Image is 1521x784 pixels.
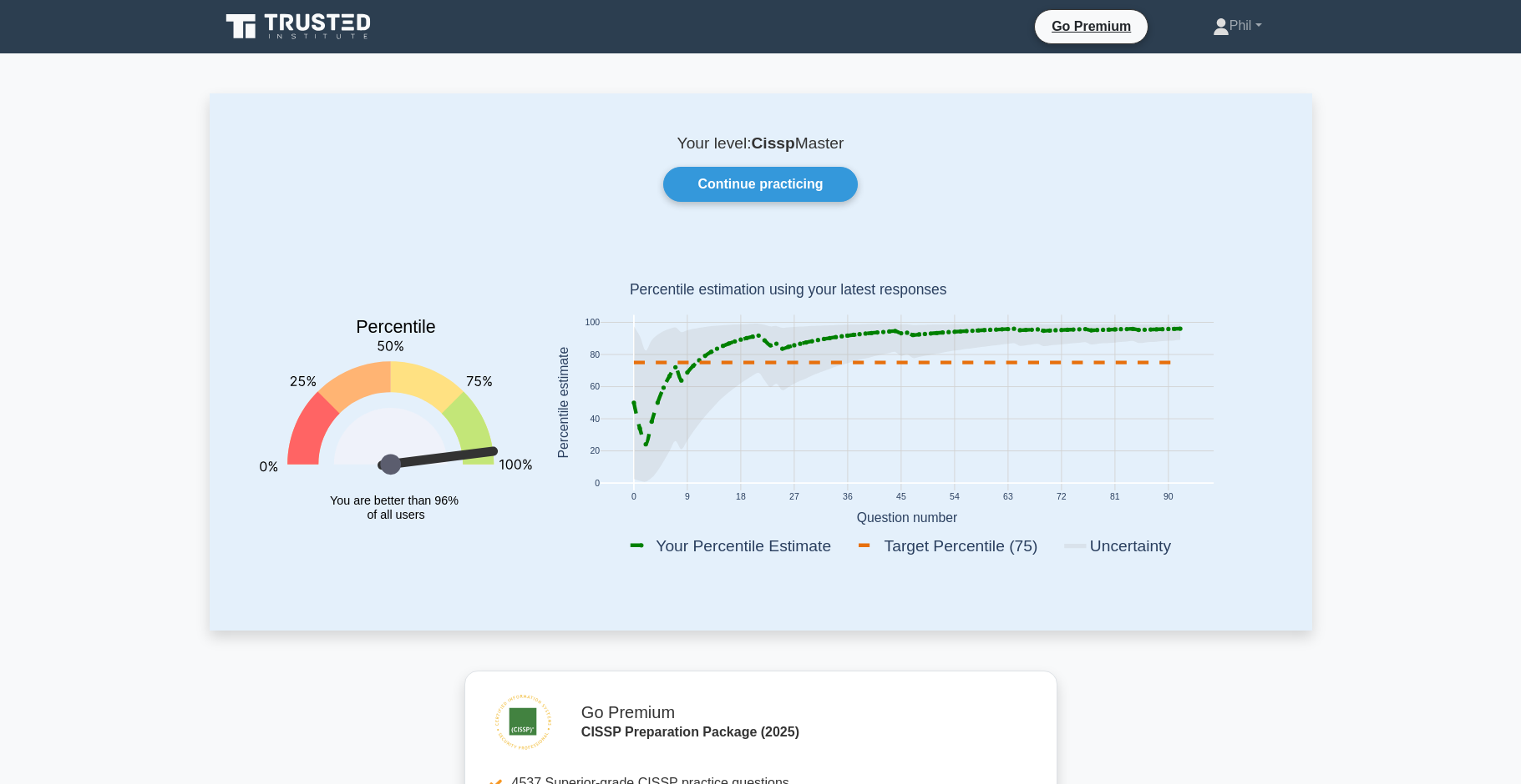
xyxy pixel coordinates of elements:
[752,134,795,152] b: Cissp
[250,133,1272,153] p: Your level: Master
[590,350,600,359] text: 80
[629,282,946,299] text: Percentile estimation using your latest responses
[896,493,906,502] text: 45
[590,415,600,424] text: 40
[856,510,957,525] text: Question number
[843,493,853,502] text: 36
[356,318,436,338] text: Percentile
[950,493,960,502] text: 54
[1110,493,1120,502] text: 81
[1003,493,1013,502] text: 63
[330,494,459,507] tspan: You are better than 96%
[1164,493,1174,502] text: 90
[631,493,636,502] text: 0
[663,167,857,202] a: Continue practicing
[585,319,600,328] text: 100
[684,493,689,502] text: 9
[789,493,799,502] text: 27
[590,447,600,456] text: 20
[595,479,600,488] text: 0
[590,383,600,392] text: 60
[1057,493,1067,502] text: 72
[1042,16,1141,37] a: Go Premium
[555,347,570,459] text: Percentile estimate
[1173,9,1302,43] a: Phil
[736,493,746,502] text: 18
[367,508,424,521] tspan: of all users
